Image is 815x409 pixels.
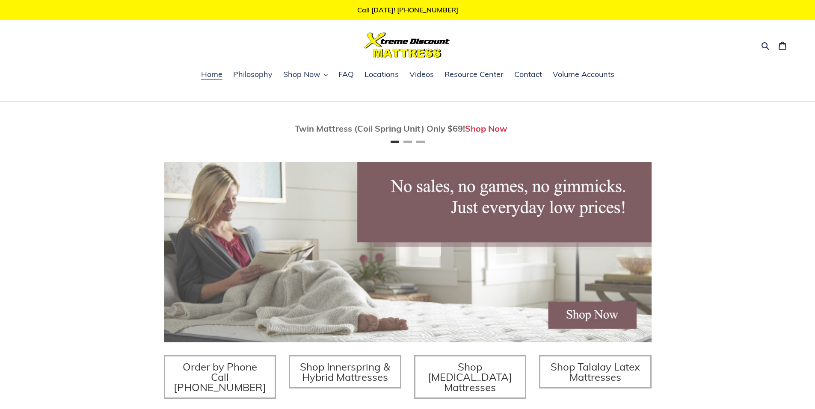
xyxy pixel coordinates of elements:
span: Twin Mattress (Coil Spring Unit) Only $69! [295,123,465,134]
a: Volume Accounts [548,68,619,81]
span: FAQ [338,69,354,79]
a: Shop Talalay Latex Mattresses [539,355,652,388]
img: Xtreme Discount Mattress [365,32,450,58]
button: Page 2 [403,141,412,143]
a: Shop Innerspring & Hybrid Mattresses [289,355,401,388]
button: Page 3 [416,141,425,143]
span: Contact [514,69,542,79]
span: Order by Phone Call [PHONE_NUMBER] [174,360,266,394]
img: herobannermay2022-1652879215306_1200x.jpg [164,162,652,342]
a: Philosophy [229,68,277,81]
span: Locations [365,69,399,79]
span: Shop Now [283,69,320,79]
a: Contact [510,68,546,81]
a: Locations [360,68,403,81]
span: Home [201,69,222,79]
span: Shop Talalay Latex Mattresses [551,360,640,383]
span: Videos [409,69,434,79]
span: Resource Center [445,69,504,79]
button: Page 1 [391,141,399,143]
span: Shop Innerspring & Hybrid Mattresses [300,360,390,383]
span: Philosophy [233,69,273,79]
button: Shop Now [279,68,332,81]
span: Shop [MEDICAL_DATA] Mattresses [428,360,512,394]
a: Resource Center [440,68,508,81]
a: Shop Now [465,123,507,134]
a: Home [197,68,227,81]
span: Volume Accounts [553,69,614,79]
a: Videos [405,68,438,81]
a: FAQ [334,68,358,81]
a: Shop [MEDICAL_DATA] Mattresses [414,355,527,399]
a: Order by Phone Call [PHONE_NUMBER] [164,355,276,399]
